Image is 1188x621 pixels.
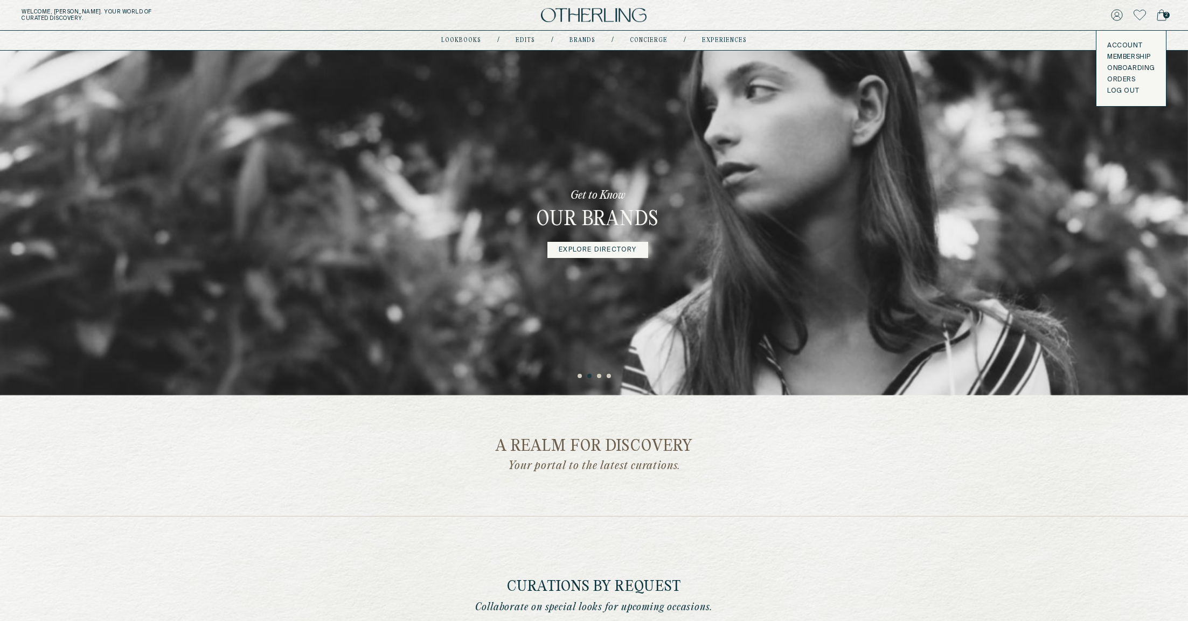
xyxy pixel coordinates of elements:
a: concierge [630,38,668,43]
div: / [684,36,686,45]
h3: Our Brands [537,207,659,233]
h2: a realm for discovery [263,438,925,455]
button: 1 [578,374,583,379]
a: Membership [1107,53,1155,61]
p: Collaborate on special looks for upcoming occasions. [475,600,713,615]
button: 4 [607,374,612,379]
a: Account [1107,41,1155,50]
button: 2 [587,374,593,379]
div: / [612,36,614,45]
a: Edits [516,38,535,43]
div: / [551,36,553,45]
p: Your portal to the latest curations. [451,459,737,473]
a: Explore Directory [547,242,648,258]
a: Brands [569,38,595,43]
h2: Curations by Request [507,580,682,595]
img: logo [541,8,647,23]
a: Onboarding [1107,64,1155,73]
button: 3 [597,374,602,379]
div: / [497,36,499,45]
a: Orders [1107,75,1155,84]
a: lookbooks [441,38,481,43]
a: experiences [702,38,747,43]
p: Get to Know [571,188,625,203]
a: 2 [1157,8,1166,23]
h5: Welcome, [PERSON_NAME] . Your world of curated discovery. [22,9,365,22]
span: 2 [1163,12,1170,18]
button: LOG OUT [1107,87,1139,95]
